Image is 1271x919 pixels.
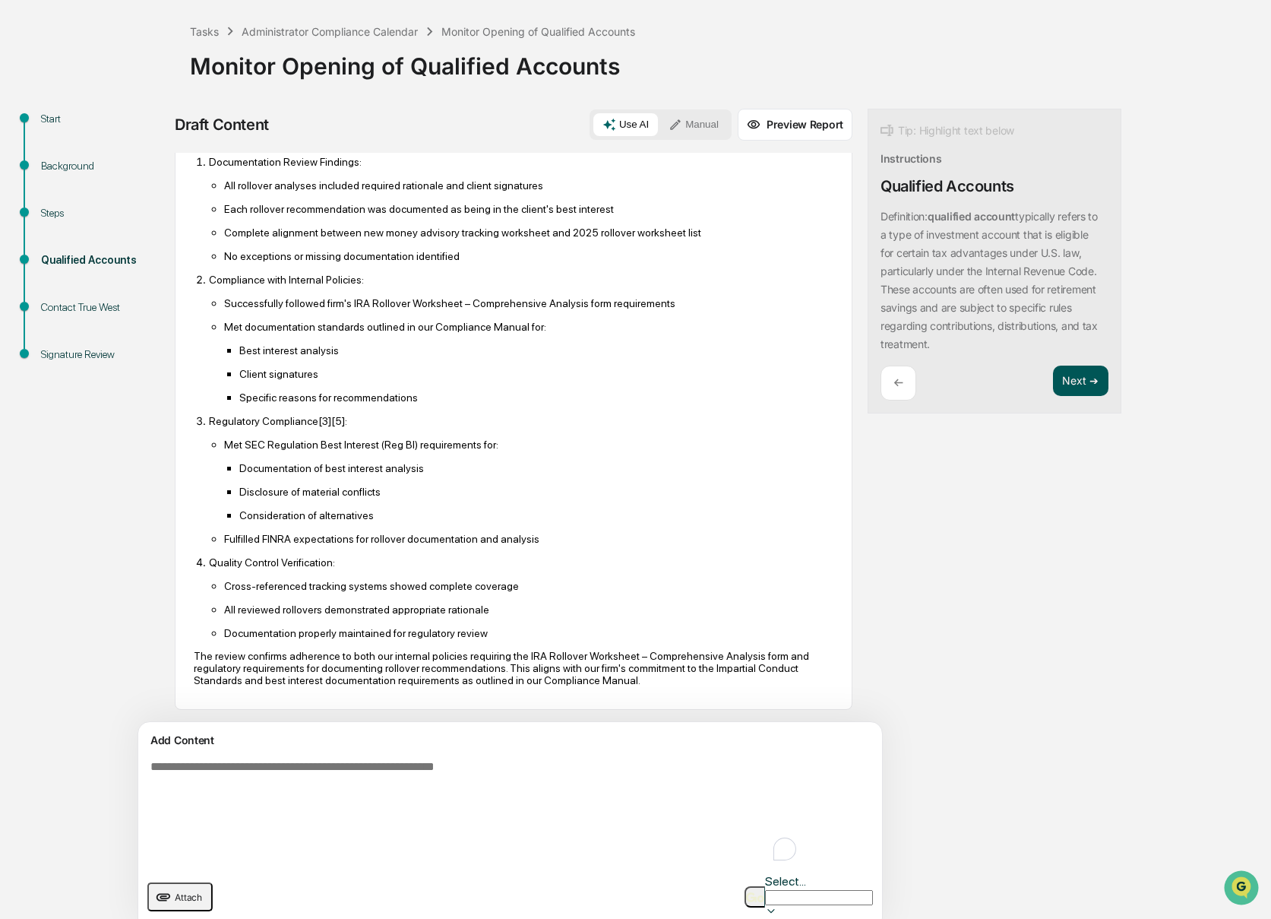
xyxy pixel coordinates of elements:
p: Consideration of alternatives [239,509,833,521]
p: Met documentation standards outlined in our Compliance Manual for: [224,321,833,333]
button: Next ➔ [1053,366,1108,397]
div: Start new chat [52,116,249,132]
button: Start new chat [258,121,277,139]
p: Definition: typically refers to a type of investment account that is eligible for certain tax adv... [881,210,1098,350]
p: Met SEC Regulation Best Interest (Reg BI) requirements for: [224,439,833,451]
iframe: Open customer support [1222,869,1263,910]
p: Successfully followed firm's IRA Rollover Worksheet – Comprehensive Analysis form requirements [224,297,833,309]
a: 🖐️Preclearance [9,185,104,213]
p: All rollover analyses included required rationale and client signatures [224,179,833,192]
textarea: To enrich screen reader interactions, please activate Accessibility in Grammarly extension settings [144,754,805,870]
div: Monitor Opening of Qualified Accounts [441,25,635,38]
span: Attestations [125,192,188,207]
div: Qualified Accounts [41,252,166,268]
div: Instructions [881,152,942,165]
div: Tip: Highlight text below [881,122,1014,140]
div: Tasks [190,25,219,38]
p: Documentation Review Findings: [209,156,833,168]
p: ← [893,376,903,390]
div: Qualified Accounts [881,177,1014,195]
div: Select... [765,874,873,889]
button: Manual [659,113,728,136]
div: Draft Content [175,116,269,134]
p: Disclosure of material conflicts [239,486,833,498]
div: We're offline, we'll be back soon [52,132,198,144]
p: Documentation properly maintained for regulatory review [224,627,833,639]
div: Signature Review [41,347,166,363]
p: Each rollover recommendation was documented as being in the client's best interest [224,203,833,215]
p: Complete alignment between new money advisory tracking worksheet and 2025 rollover worksheet list [224,227,833,239]
input: Clear [40,69,251,85]
p: How can we help? [15,32,277,56]
div: 🗄️ [110,193,122,205]
a: Powered byPylon [107,257,184,269]
p: The review confirms adherence to both our internal policies requiring the IRA Rollover Worksheet ... [194,650,833,686]
p: Regulatory Compliance : [209,415,833,427]
span: [3][5] [318,415,345,427]
p: Specific reasons for recommendations [239,391,833,404]
div: Background [41,158,166,174]
p: Client signatures [239,368,833,380]
span: Attach [175,892,202,903]
p: Best interest analysis [239,344,833,357]
p: Cross-referenced tracking systems showed complete coverage [224,580,833,592]
a: 🗄️Attestations [104,185,194,213]
p: Documentation of best interest analysis [239,462,833,474]
span: Pylon [151,258,184,269]
p: No exceptions or missing documentation identified [224,250,833,262]
div: 🖐️ [15,193,27,205]
button: Preview Report [738,109,852,141]
strong: qualified account [928,210,1015,223]
img: Go [746,892,764,902]
img: 1746055101610-c473b297-6a78-478c-a979-82029cc54cd1 [15,116,43,144]
span: Data Lookup [30,220,96,236]
div: Contact True West [41,299,166,315]
div: Monitor Opening of Qualified Accounts [190,40,1263,80]
p: Compliance with Internal Policies: [209,274,833,286]
button: Use AI [593,113,658,136]
p: All reviewed rollovers demonstrated appropriate rationale [224,604,833,616]
div: Steps [41,205,166,221]
div: Start [41,111,166,127]
span: Preclearance [30,192,98,207]
div: Add Content [147,731,873,749]
p: Fulfilled FINRA expectations for rollover documentation and analysis [224,533,833,545]
div: Administrator Compliance Calendar [242,25,418,38]
div: 🔎 [15,222,27,234]
a: 🔎Data Lookup [9,214,102,242]
button: Go [745,886,765,908]
p: Quality Control Verification: [209,556,833,569]
button: upload document [147,883,213,911]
